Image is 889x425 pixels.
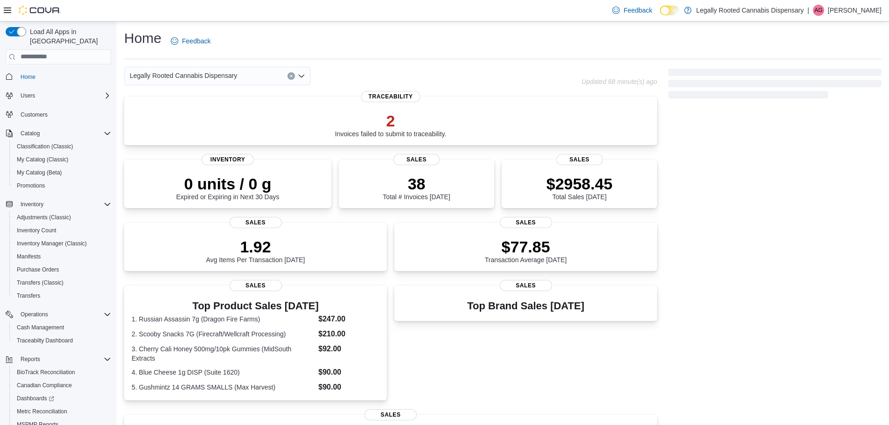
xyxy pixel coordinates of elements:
span: Adjustments (Classic) [17,214,71,221]
button: Customers [2,108,115,121]
h3: Top Product Sales [DATE] [132,300,379,312]
dt: 2. Scooby Snacks 7G (Firecraft/Wellcraft Processing) [132,329,315,339]
span: Classification (Classic) [17,143,73,150]
div: Expired or Expiring in Next 30 Days [176,174,280,201]
button: Catalog [17,128,43,139]
span: Operations [21,311,48,318]
dt: 4. Blue Cheese 1g DISP (Suite 1620) [132,368,315,377]
span: Sales [500,217,552,228]
span: AG [814,5,822,16]
span: Transfers [17,292,40,300]
p: 0 units / 0 g [176,174,280,193]
button: Reports [17,354,44,365]
span: Sales [364,409,417,420]
span: Loading [668,70,882,100]
button: My Catalog (Beta) [9,166,115,179]
a: Cash Management [13,322,68,333]
a: Manifests [13,251,44,262]
span: Sales [393,154,440,165]
a: Purchase Orders [13,264,63,275]
span: Load All Apps in [GEOGRAPHIC_DATA] [26,27,111,46]
a: Feedback [167,32,214,50]
button: Purchase Orders [9,263,115,276]
span: Promotions [17,182,45,189]
dd: $210.00 [318,328,379,340]
p: Legally Rooted Cannabis Dispensary [696,5,804,16]
span: Home [21,73,35,81]
a: Transfers [13,290,44,301]
p: $2958.45 [546,174,613,193]
a: BioTrack Reconciliation [13,367,79,378]
span: Inventory [21,201,43,208]
span: Metrc Reconciliation [13,406,111,417]
p: 38 [383,174,450,193]
span: My Catalog (Beta) [17,169,62,176]
button: Transfers [9,289,115,302]
span: Transfers (Classic) [13,277,111,288]
span: Adjustments (Classic) [13,212,111,223]
span: Canadian Compliance [17,382,72,389]
span: BioTrack Reconciliation [17,369,75,376]
button: Traceabilty Dashboard [9,334,115,347]
dt: 5. Gushmintz 14 GRAMS SMALLS (Max Harvest) [132,383,315,392]
p: 1.92 [206,237,305,256]
button: Inventory Count [9,224,115,237]
a: Adjustments (Classic) [13,212,75,223]
a: Metrc Reconciliation [13,406,71,417]
div: Transaction Average [DATE] [485,237,567,264]
div: Ashley Grace [813,5,824,16]
span: Sales [500,280,552,291]
a: My Catalog (Classic) [13,154,72,165]
span: Users [17,90,111,101]
button: Inventory [17,199,47,210]
span: Inventory [202,154,254,165]
a: Traceabilty Dashboard [13,335,77,346]
p: $77.85 [485,237,567,256]
dd: $90.00 [318,367,379,378]
span: Catalog [17,128,111,139]
span: Inventory Manager (Classic) [13,238,111,249]
a: Classification (Classic) [13,141,77,152]
button: Promotions [9,179,115,192]
h3: Top Brand Sales [DATE] [467,300,584,312]
button: Users [17,90,39,101]
button: Manifests [9,250,115,263]
p: | [807,5,809,16]
button: Catalog [2,127,115,140]
span: Manifests [13,251,111,262]
p: [PERSON_NAME] [828,5,882,16]
span: Catalog [21,130,40,137]
button: BioTrack Reconciliation [9,366,115,379]
span: Inventory Count [17,227,56,234]
img: Cova [19,6,61,15]
a: Inventory Count [13,225,60,236]
button: Users [2,89,115,102]
span: Traceabilty Dashboard [17,337,73,344]
span: Purchase Orders [17,266,59,273]
span: Manifests [17,253,41,260]
dt: 1. Russian Assassin 7g (Dragon Fire Farms) [132,314,315,324]
button: Metrc Reconciliation [9,405,115,418]
dd: $90.00 [318,382,379,393]
span: Sales [556,154,603,165]
span: Feedback [623,6,652,15]
dd: $92.00 [318,343,379,355]
a: Promotions [13,180,49,191]
a: Transfers (Classic) [13,277,67,288]
span: Dashboards [17,395,54,402]
span: Feedback [182,36,210,46]
button: Inventory [2,198,115,211]
div: Invoices failed to submit to traceability. [335,111,447,138]
span: Inventory [17,199,111,210]
span: Users [21,92,35,99]
span: My Catalog (Beta) [13,167,111,178]
span: My Catalog (Classic) [17,156,69,163]
span: Transfers (Classic) [17,279,63,286]
a: Inventory Manager (Classic) [13,238,91,249]
span: Customers [21,111,48,118]
span: Classification (Classic) [13,141,111,152]
a: Canadian Compliance [13,380,76,391]
button: Reports [2,353,115,366]
button: Canadian Compliance [9,379,115,392]
span: Metrc Reconciliation [17,408,67,415]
